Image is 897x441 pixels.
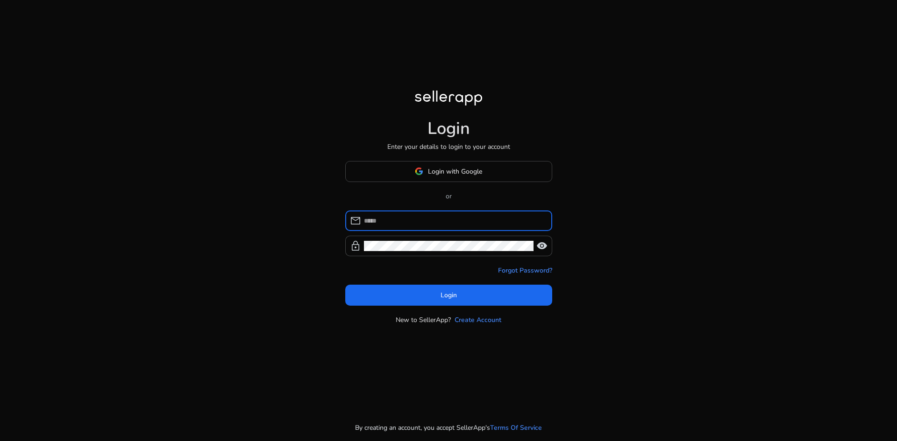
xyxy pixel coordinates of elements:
a: Create Account [455,315,501,325]
a: Terms Of Service [490,423,542,433]
a: Forgot Password? [498,266,552,275]
p: New to SellerApp? [396,315,451,325]
p: or [345,191,552,201]
span: Login [441,290,457,300]
span: mail [350,215,361,226]
span: visibility [536,240,548,252]
button: Login with Google [345,161,552,182]
button: Login [345,285,552,306]
span: Login with Google [428,167,482,176]
span: lock [350,240,361,252]
img: google-logo.svg [415,167,423,175]
h1: Login [427,119,470,139]
p: Enter your details to login to your account [387,142,510,152]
